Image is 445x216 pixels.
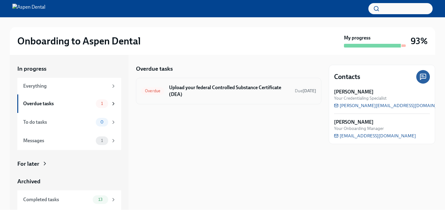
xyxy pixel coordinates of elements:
strong: [PERSON_NAME] [334,89,374,95]
span: Overdue [141,89,164,93]
strong: [PERSON_NAME] [334,119,374,126]
div: Completed tasks [23,196,90,203]
div: To do tasks [23,119,93,126]
a: Messages1 [17,131,121,150]
a: For later [17,160,121,168]
a: OverdueUpload your federal Controlled Substance Certificate (DEA)Due[DATE] [141,83,316,99]
div: Messages [23,137,93,144]
a: In progress [17,65,121,73]
span: Due [295,88,316,93]
h3: 93% [411,35,428,47]
div: Everything [23,83,108,89]
strong: [DATE] [303,88,316,93]
a: [EMAIL_ADDRESS][DOMAIN_NAME] [334,133,416,139]
span: 13 [95,197,106,202]
a: Completed tasks13 [17,190,121,209]
a: Overdue tasks1 [17,94,121,113]
span: 1 [97,101,107,106]
span: Your Credentialing Specialist [334,95,387,101]
h2: Onboarding to Aspen Dental [17,35,141,47]
span: 1 [97,138,107,143]
h4: Contacts [334,72,360,81]
img: Aspen Dental [12,4,45,14]
a: To do tasks0 [17,113,121,131]
a: Archived [17,177,121,185]
span: 0 [97,120,107,124]
strong: My progress [344,35,371,41]
div: Overdue tasks [23,100,93,107]
div: For later [17,160,39,168]
h6: Upload your federal Controlled Substance Certificate (DEA) [169,84,290,98]
span: Your Onboarding Manager [334,126,384,131]
a: Everything [17,78,121,94]
h5: Overdue tasks [136,65,173,73]
span: July 23rd, 2025 10:00 [295,88,316,94]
